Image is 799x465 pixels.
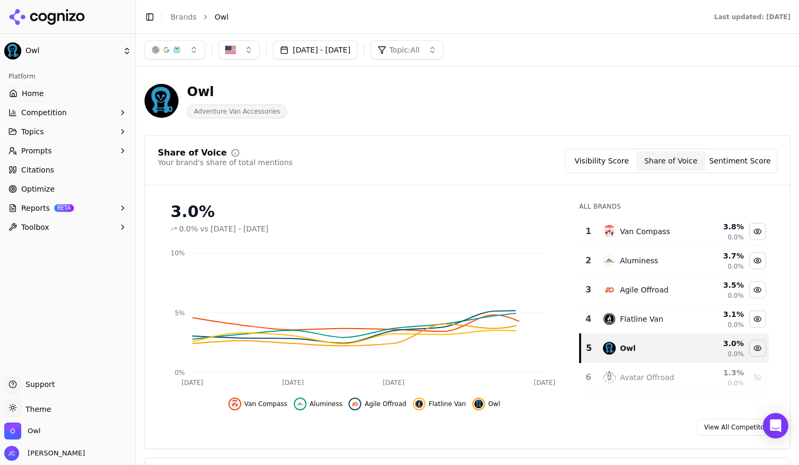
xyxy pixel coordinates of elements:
[4,200,131,217] button: ReportsBETA
[584,225,592,238] div: 1
[215,12,228,22] span: Owl
[580,305,769,334] tr: 4flatline vanFlatline Van3.1%0.0%Hide flatline van data
[580,217,769,246] tr: 1van compassVan Compass3.8%0.0%Hide van compass data
[749,340,766,357] button: Hide owl data
[579,202,769,211] div: All Brands
[567,151,636,170] button: Visibility Score
[474,400,483,408] img: owl
[4,423,40,440] button: Open organization switcher
[705,151,775,170] button: Sentiment Score
[696,280,744,290] div: 3.5 %
[728,262,744,271] span: 0.0%
[171,249,185,257] tspan: 10%
[175,309,185,317] tspan: 5%
[4,42,21,59] img: Owl
[175,369,185,376] tspan: 0%
[4,68,131,85] div: Platform
[534,379,556,386] tspan: [DATE]
[413,398,466,410] button: Hide flatline van data
[585,342,592,355] div: 5
[21,379,55,390] span: Support
[383,379,405,386] tspan: [DATE]
[620,255,658,266] div: Aluminess
[25,46,118,56] span: Owl
[4,446,85,461] button: Open user button
[749,311,766,328] button: Hide flatline van data
[23,449,85,458] span: [PERSON_NAME]
[158,149,227,157] div: Share of Voice
[728,379,744,387] span: 0.0%
[171,13,197,21] a: Brands
[4,446,19,461] img: Jeff Clemishaw
[749,252,766,269] button: Hide aluminess data
[389,45,420,55] span: Topic: All
[228,398,287,410] button: Hide van compass data
[187,105,287,118] span: Adventure Van Accessories
[429,400,466,408] span: Flatline Van
[696,251,744,261] div: 3.7 %
[282,379,304,386] tspan: [DATE]
[620,314,664,324] div: Flatline Van
[696,221,744,232] div: 3.8 %
[584,254,592,267] div: 2
[620,372,674,383] div: Avatar Offroad
[728,233,744,242] span: 0.0%
[603,254,616,267] img: aluminess
[4,142,131,159] button: Prompts
[28,426,40,436] span: Owl
[21,405,51,414] span: Theme
[4,423,21,440] img: Owl
[728,321,744,329] span: 0.0%
[294,398,343,410] button: Hide aluminess data
[714,13,790,21] div: Last updated: [DATE]
[351,400,359,408] img: agile offroad
[749,369,766,386] button: Show avatar offroad data
[603,283,616,296] img: agile offroad
[4,219,131,236] button: Toolbox
[310,400,343,408] span: Aluminess
[179,223,198,234] span: 0.0%
[4,85,131,102] a: Home
[728,350,744,358] span: 0.0%
[364,400,406,408] span: Agile Offroad
[580,275,769,305] tr: 3agile offroadAgile Offroad3.5%0.0%Hide agile offroad data
[4,104,131,121] button: Competition
[348,398,406,410] button: Hide agile offroad data
[231,400,239,408] img: van compass
[696,338,744,349] div: 3.0 %
[697,419,777,436] a: View All Competitors
[763,413,788,438] div: Open Intercom Messenger
[21,222,49,232] span: Toolbox
[580,363,769,392] tr: 6avatar offroadAvatar Offroad1.3%0.0%Show avatar offroad data
[603,371,616,384] img: avatar offroad
[296,400,304,408] img: aluminess
[580,246,769,275] tr: 2aluminessAluminess3.7%0.0%Hide aluminess data
[488,400,500,408] span: Owl
[182,379,203,386] tspan: [DATE]
[749,281,766,298] button: Hide agile offroad data
[620,343,636,354] div: Owl
[580,334,769,363] tr: 5owlOwl3.0%0.0%Hide owl data
[171,12,693,22] nav: breadcrumb
[415,400,423,408] img: flatline van
[584,313,592,325] div: 4
[603,313,616,325] img: flatline van
[171,202,558,221] div: 3.0%
[21,203,50,213] span: Reports
[696,309,744,320] div: 3.1 %
[21,107,67,118] span: Competition
[472,398,500,410] button: Hide owl data
[636,151,705,170] button: Share of Voice
[21,165,54,175] span: Citations
[158,157,293,168] div: Your brand's share of total mentions
[620,285,668,295] div: Agile Offroad
[603,342,616,355] img: owl
[22,88,44,99] span: Home
[584,283,592,296] div: 3
[749,223,766,240] button: Hide van compass data
[54,204,74,212] span: BETA
[584,371,592,384] div: 6
[200,223,269,234] span: vs [DATE] - [DATE]
[603,225,616,238] img: van compass
[21,145,52,156] span: Prompts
